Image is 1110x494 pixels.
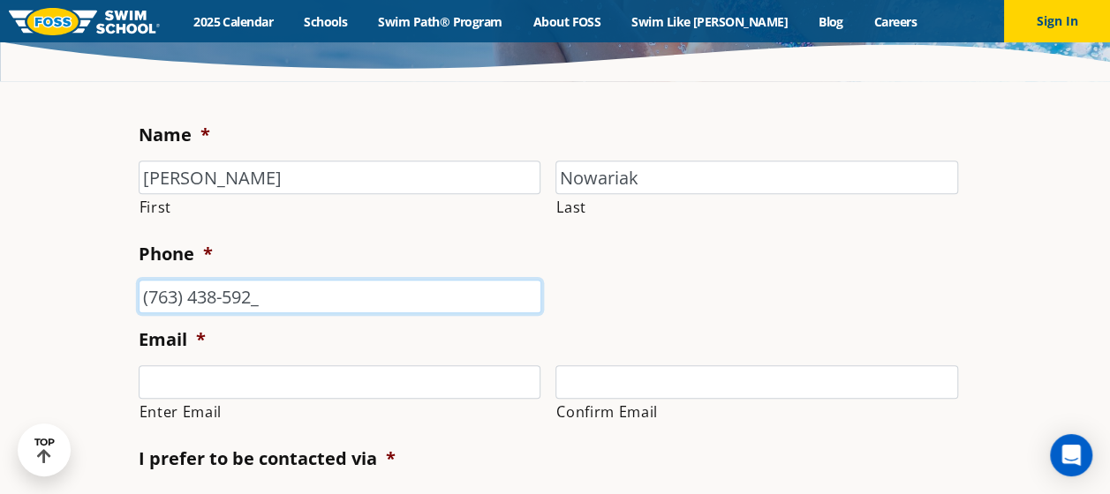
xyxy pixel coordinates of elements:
[139,123,210,146] label: Name
[289,13,363,30] a: Schools
[178,13,289,30] a: 2025 Calendar
[1050,434,1092,476] div: Open Intercom Messenger
[139,447,396,470] label: I prefer to be contacted via
[139,161,541,194] input: First name
[34,437,55,464] div: TOP
[556,195,958,220] label: Last
[139,243,213,266] label: Phone
[139,328,206,351] label: Email
[858,13,932,30] a: Careers
[803,13,858,30] a: Blog
[616,13,804,30] a: Swim Like [PERSON_NAME]
[9,8,160,35] img: FOSS Swim School Logo
[140,195,541,220] label: First
[363,13,517,30] a: Swim Path® Program
[555,161,958,194] input: Last name
[140,400,541,424] label: Enter Email
[517,13,616,30] a: About FOSS
[556,400,958,424] label: Confirm Email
